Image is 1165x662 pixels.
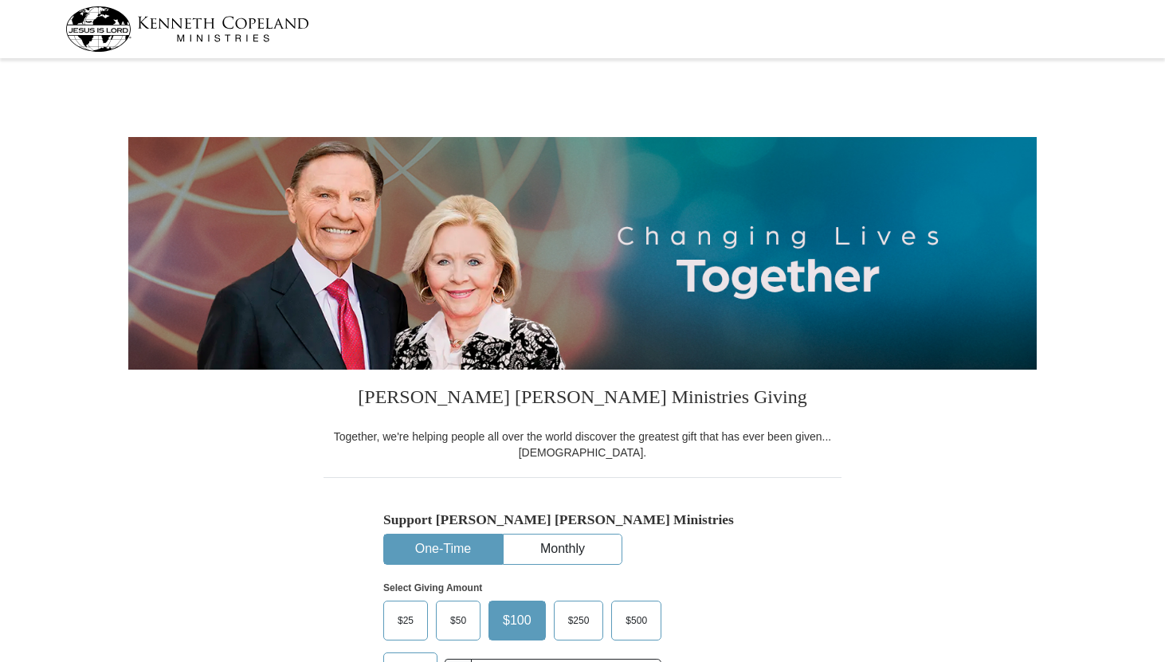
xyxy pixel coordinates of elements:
span: $500 [618,609,655,633]
button: Monthly [504,535,622,564]
span: $50 [442,609,474,633]
h3: [PERSON_NAME] [PERSON_NAME] Ministries Giving [324,370,841,429]
span: $100 [495,609,539,633]
span: $250 [560,609,598,633]
button: One-Time [384,535,502,564]
div: Together, we're helping people all over the world discover the greatest gift that has ever been g... [324,429,841,460]
h5: Support [PERSON_NAME] [PERSON_NAME] Ministries [383,511,782,528]
img: kcm-header-logo.svg [65,6,309,52]
span: $25 [390,609,422,633]
strong: Select Giving Amount [383,582,482,593]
